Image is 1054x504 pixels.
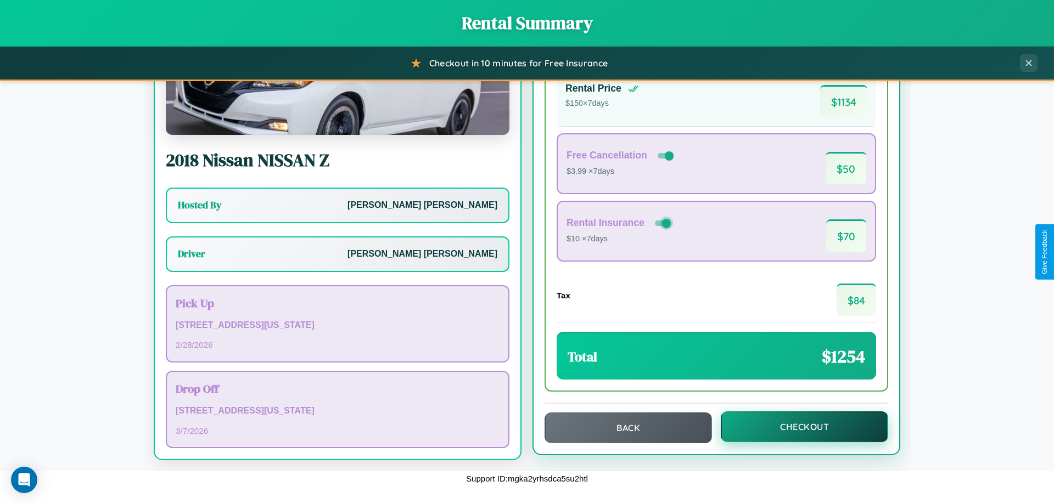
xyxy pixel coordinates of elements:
span: $ 70 [826,219,866,252]
button: Back [545,412,712,443]
span: $ 1254 [822,344,865,369]
h3: Drop Off [176,381,500,397]
h4: Tax [557,291,570,300]
h1: Rental Summary [11,11,1043,35]
h4: Rental Insurance [567,217,644,229]
span: $ 84 [837,284,876,316]
h4: Rental Price [565,83,621,94]
h3: Hosted By [178,199,221,212]
button: Checkout [721,411,888,442]
p: Support ID: mgka2yrhsdca5su2htl [466,471,588,486]
span: $ 50 [826,152,866,184]
p: $3.99 × 7 days [567,165,676,179]
h3: Driver [178,247,205,261]
h4: Free Cancellation [567,150,647,161]
span: Checkout in 10 minutes for Free Insurance [429,58,608,69]
p: 3 / 7 / 2026 [176,423,500,438]
p: [PERSON_NAME] [PERSON_NAME] [347,246,497,262]
h2: 2018 Nissan NISSAN Z [166,148,509,172]
p: 2 / 28 / 2026 [176,337,500,352]
h3: Pick Up [176,295,500,311]
h3: Total [568,348,597,366]
p: [STREET_ADDRESS][US_STATE] [176,318,500,333]
div: Open Intercom Messenger [11,467,37,493]
div: Give Feedback [1041,230,1049,274]
span: $ 1134 [820,85,867,117]
p: [STREET_ADDRESS][US_STATE] [176,403,500,419]
p: $ 150 × 7 days [565,97,639,111]
p: $10 × 7 days [567,232,673,246]
p: [PERSON_NAME] [PERSON_NAME] [347,197,497,213]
